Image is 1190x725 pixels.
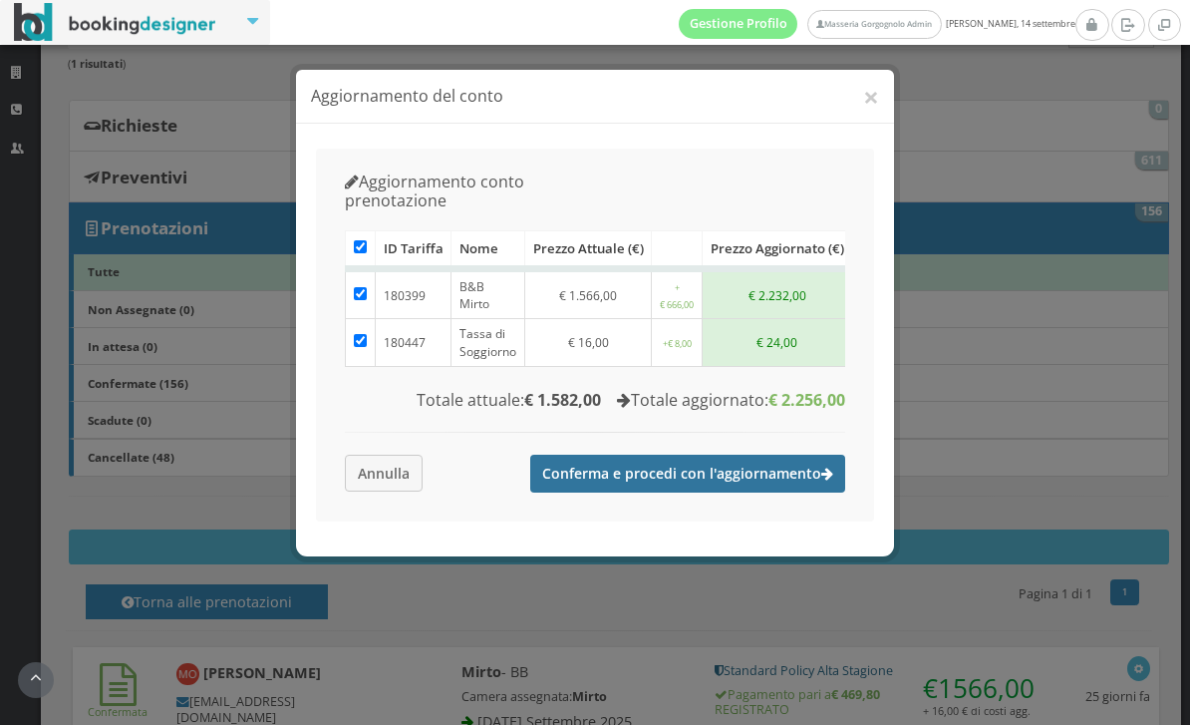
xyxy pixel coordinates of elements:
[451,269,525,319] td: B&B Mirto
[311,85,879,108] h4: Aggiornamento del conto
[376,319,451,366] td: 180447
[345,173,580,210] h4: Aggiornamento conto prenotazione
[679,9,1075,39] span: [PERSON_NAME], 14 settembre
[345,455,423,492] button: Annulla
[525,319,652,366] td: € 16,00
[660,281,694,311] small: +€ 666,00
[376,231,450,265] div: ID Tariffa
[14,3,216,42] img: BookingDesigner.com
[703,319,852,366] td: € 24,00
[863,83,879,111] button: ×
[451,231,524,265] div: Nome
[768,389,845,411] b: € 2.256,00
[451,319,525,366] td: Tassa di Soggiorno
[525,231,651,265] div: Prezzo attuale (€)
[376,269,451,319] td: 180399
[703,231,851,265] div: Prezzo aggiornato (€)
[703,269,852,319] td: € 2.232,00
[807,10,941,39] a: Masseria Gorgognolo Admin
[679,9,798,39] a: Gestione Profilo
[525,269,652,319] td: € 1.566,00
[530,455,845,493] button: Conferma e procedi con l'aggiornamento
[663,337,692,350] small: +€ 8,00
[345,391,845,410] h4: Totale attuale: Totale aggiornato:
[524,389,601,411] b: € 1.582,00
